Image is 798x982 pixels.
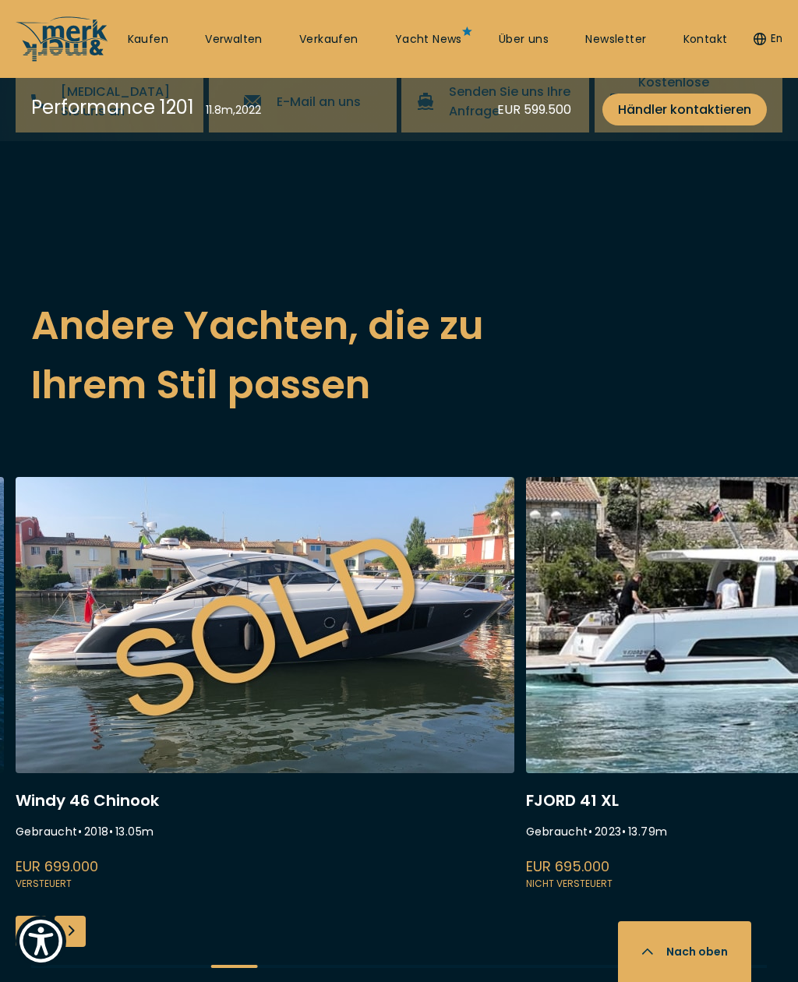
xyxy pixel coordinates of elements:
button: En [754,31,782,47]
a: Kaufen [128,32,168,48]
a: Händler kontaktieren [602,94,767,125]
div: Previous slide [16,916,47,947]
a: Kontakt [683,32,728,48]
a: Yacht News [395,32,462,48]
div: Next slide [55,916,86,947]
a: Verkaufen [299,32,358,48]
a: Newsletter [585,32,646,48]
a: Über uns [499,32,549,48]
div: EUR 599.500 [497,100,571,119]
button: Show Accessibility Preferences [16,916,66,966]
button: Nach oben [618,921,751,982]
h2: Andere Yachten, die zu Ihrem Stil passen [31,296,499,415]
div: Performance 1201 [31,94,194,121]
a: Verwalten [205,32,263,48]
span: Händler kontaktieren [618,100,751,119]
div: 11.8 m , 2022 [206,102,261,118]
